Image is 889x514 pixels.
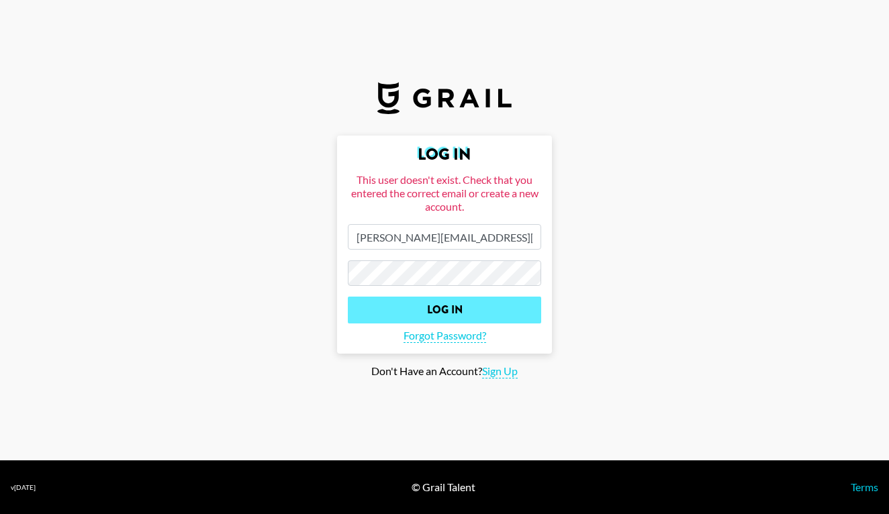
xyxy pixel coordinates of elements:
[11,483,36,492] div: v [DATE]
[348,224,541,250] input: Email
[851,480,878,493] a: Terms
[404,329,486,343] span: Forgot Password?
[412,480,475,494] div: © Grail Talent
[348,173,541,213] div: This user doesn't exist. Check that you entered the correct email or create a new account.
[348,146,541,162] h2: Log In
[348,297,541,323] input: Log In
[482,364,518,378] span: Sign Up
[11,364,878,378] div: Don't Have an Account?
[377,82,512,114] img: Grail Talent Logo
